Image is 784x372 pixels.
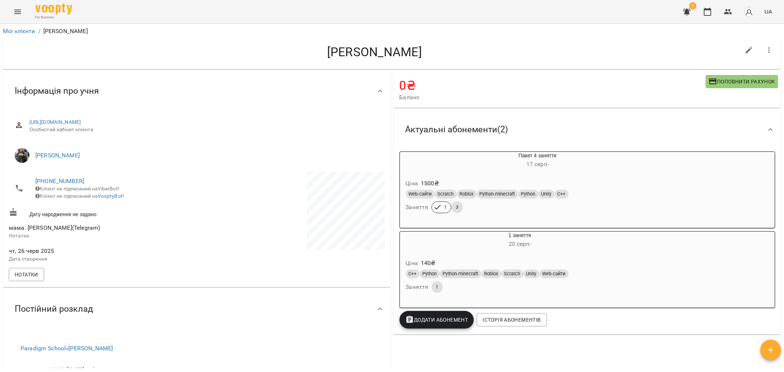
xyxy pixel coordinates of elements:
span: Баланс [400,93,706,102]
span: 17 серп - [526,161,549,168]
span: Roblox [457,191,477,197]
h6: Ціна [406,178,418,189]
a: [URL][DOMAIN_NAME] [29,119,81,125]
span: 20 серп - [509,240,531,247]
li: / [38,27,40,36]
span: Unity [523,271,540,277]
h4: 0 ₴ [400,78,706,93]
div: 1 заняття [400,232,640,249]
a: Мої клієнти [3,28,35,35]
span: 1 [432,284,443,290]
a: Paradigm School»[PERSON_NAME] [21,345,113,352]
a: [PHONE_NUMBER] [35,178,84,185]
div: Пакет 4 заняття [400,152,676,169]
span: Unity [538,191,555,197]
span: Python-minecraft [477,191,518,197]
h4: [PERSON_NAME] [9,44,740,60]
span: Нотатки [15,270,38,279]
p: Нотатка [9,232,195,240]
span: C++ [406,271,420,277]
span: Python-minecraft [440,271,482,277]
button: Історія абонементів [477,313,547,326]
span: Scratch [501,271,523,277]
span: Scratch [435,191,457,197]
div: Дату народження не задано [7,206,197,220]
p: Дата створення [9,255,195,263]
span: Python [420,271,440,277]
nav: breadcrumb [3,27,781,36]
span: Поповнити рахунок [709,77,775,86]
span: Roblox [482,271,501,277]
span: Особистий кабінет клієнта [29,126,379,133]
p: 1500 ₴ [421,179,439,188]
span: чт, 26 черв 2025 [9,247,195,255]
img: avatar_s.png [744,7,754,17]
span: мама: [PERSON_NAME](Telegram) [9,224,100,231]
button: Menu [9,3,26,21]
button: Пакет 4 заняття17 серп- Ціна1500₴Web-сайтиScratchRobloxPython-minecraftPythonUnityC++Заняття13 [400,152,676,222]
img: Стаховська Анастасія Русланівна [15,148,29,163]
span: Постійний розклад [15,303,93,315]
a: [PERSON_NAME] [35,152,80,159]
span: Web-сайти [540,271,569,277]
div: Актуальні абонементи(2) [394,111,781,149]
button: Нотатки [9,268,44,281]
span: Додати Абонемент [405,315,468,324]
button: Поповнити рахунок [706,75,778,88]
span: 1 [440,204,451,211]
div: Інформація про учня [3,72,391,110]
span: Клієнт не підписаний на ViberBot! [35,186,119,192]
h6: Ціна [406,258,418,268]
h6: Заняття [406,202,429,212]
span: For Business [35,15,72,20]
p: 140 ₴ [421,259,436,268]
a: VooptyBot [98,193,123,199]
button: UA [762,5,775,18]
span: Клієнт не підписаний на ! [35,193,124,199]
h6: Заняття [406,282,429,292]
span: Web-сайти [406,191,435,197]
img: Voopty Logo [35,4,72,14]
span: Історія абонементів [483,315,541,324]
span: 3 [451,204,463,211]
span: C++ [555,191,569,197]
button: Додати Абонемент [400,311,474,329]
span: 4 [689,2,697,10]
span: UA [765,8,772,15]
span: Інформація про учня [15,85,99,97]
p: [PERSON_NAME] [43,27,88,36]
div: Постійний розклад [3,290,391,328]
span: Python [518,191,538,197]
button: 1 заняття20 серп- Ціна140₴C++PythonPython-minecraftRobloxScratchUnityWeb-сайтиЗаняття1 [400,232,640,302]
span: Актуальні абонементи ( 2 ) [405,124,508,135]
